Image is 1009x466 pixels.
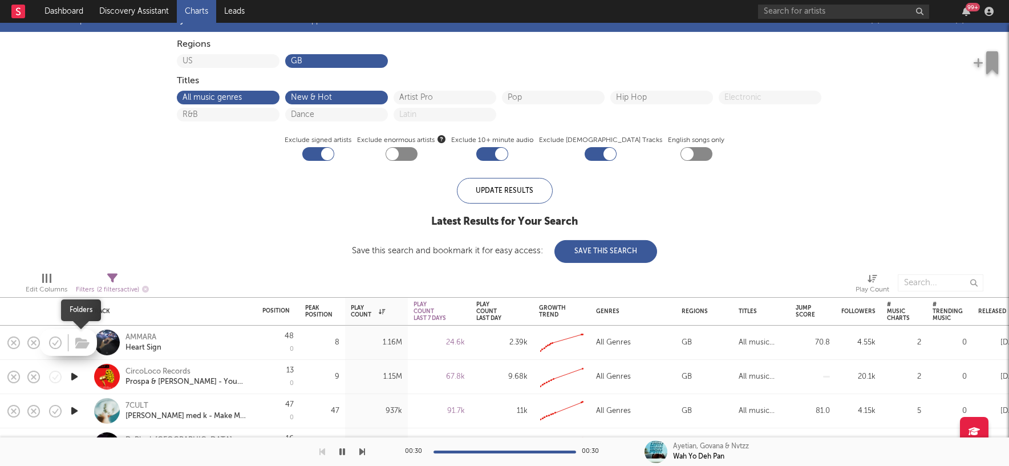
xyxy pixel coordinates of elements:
div: Titles [177,74,833,88]
div: 47 [285,401,294,408]
div: Play Count [351,305,385,318]
a: iTunes Top 100 [44,14,101,27]
div: 99 + [966,3,980,11]
a: Warner Chappell [269,14,329,27]
div: Play Count Last Day [476,301,510,322]
button: Electronic [724,94,816,102]
div: 1.15M [351,370,402,383]
button: All music genres [183,94,274,102]
div: Heart Sign [125,342,161,352]
a: AMMARAHeart Sign [125,332,161,352]
div: Titles [739,308,779,315]
a: QQ [350,14,363,27]
div: 0 [290,346,294,352]
div: CircoLoco Records [125,366,191,376]
div: 48 [285,333,294,340]
div: 16 [286,435,294,443]
div: Update Results [457,178,553,204]
div: D-Block [GEOGRAPHIC_DATA] [125,435,232,445]
div: [PERSON_NAME] med k - Make Me Feel [125,411,248,421]
div: All music genres [739,404,784,418]
div: Latest Results for Your Search [352,215,657,229]
div: Released [978,308,1007,315]
div: 7CULT [125,400,248,411]
div: 00:30 [405,445,428,459]
div: 5 [887,404,921,418]
div: 9 [305,370,339,383]
label: Exclude 10+ minute audio [451,133,533,147]
button: Saved Searches (0) [892,16,965,25]
span: Exclude enormous artists [357,133,445,147]
div: 0 [933,370,967,383]
a: 7CULT[PERSON_NAME] med k - Make Me Feel [125,400,248,421]
div: Growth Trend [539,305,568,318]
div: 20.1k [841,370,876,383]
div: 8 [305,335,339,349]
div: 4.55k [841,335,876,349]
div: # Trending Music [933,301,963,322]
div: 70.8 [796,335,830,349]
div: 91.7k [414,404,465,418]
input: Search... [898,274,983,291]
div: 81.0 [796,404,830,418]
div: 2.39k [476,335,528,349]
span: Saved Searches [895,17,965,25]
span: Blocklist [838,17,880,25]
div: All Genres [596,370,631,383]
button: US [183,57,274,65]
div: 4.15k [841,404,876,418]
div: GB [682,335,692,349]
div: AMMARA [125,332,161,342]
div: Genres [596,308,664,315]
div: 11k [476,404,528,418]
div: 24.6k [414,335,465,349]
div: Regions [177,38,833,51]
button: New & Hot [291,94,382,102]
button: Pop [508,94,599,102]
div: 2 [887,335,921,349]
div: # Music Charts [887,301,910,322]
button: Latin [399,111,491,119]
div: Ayetian, Govana & Nvtzz [673,441,749,452]
button: 99+ [962,7,970,16]
div: Position [262,307,290,314]
div: 1.16M [351,335,402,349]
div: Filters [76,282,149,297]
input: Search for artists [758,5,929,19]
div: 2 [887,370,921,383]
div: Play Count [856,283,889,297]
label: Exclude [DEMOGRAPHIC_DATA] Tracks [539,133,662,147]
div: 937k [351,404,402,418]
span: ( 0 ) [955,17,965,25]
button: Save This Search [554,240,657,263]
div: Play Count Last 7 Days [414,301,448,322]
div: Regions [682,308,722,315]
div: Track [91,308,245,315]
div: Filters(2 filters active) [76,269,149,302]
div: All Genres [596,335,631,349]
div: GB [682,370,692,383]
a: Shazam [219,14,248,27]
div: All music genres [739,335,784,349]
label: English songs only [668,133,724,147]
div: Prospa & [PERSON_NAME] - You Don't Own Me (feat. RAHH) [125,376,248,387]
div: 9.68k [476,370,528,383]
div: Edit Columns [26,283,67,297]
div: Save this search and bookmark it for easy access: [352,246,657,255]
div: 47 [305,404,339,418]
div: All Genres [596,404,631,418]
div: Play Count [856,269,889,302]
div: 00:30 [582,445,605,459]
div: 13 [286,367,294,374]
div: 0 [933,335,967,349]
div: All music genres [739,370,784,383]
div: Edit Columns [26,269,67,302]
button: R&B [183,111,274,119]
div: Followers [841,308,876,315]
button: Artist Pro [399,94,491,102]
button: GB [291,57,382,65]
a: BMAT [384,14,406,27]
div: GB [682,404,692,418]
div: 0 [290,415,294,421]
button: Dance [291,111,382,119]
